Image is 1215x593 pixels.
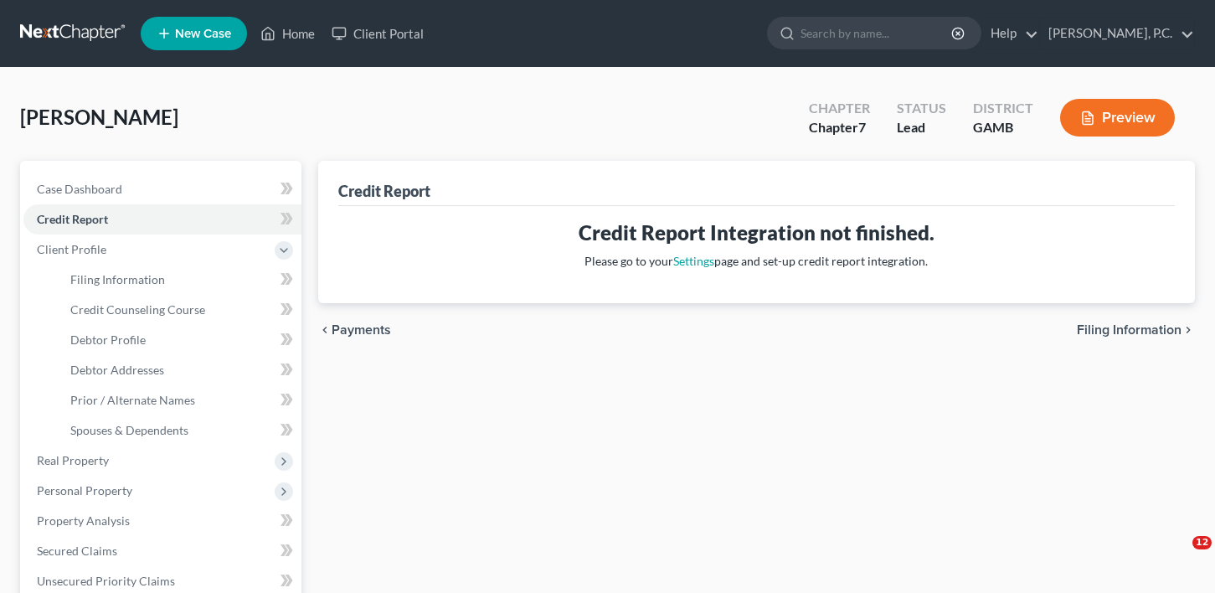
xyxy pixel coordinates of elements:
[801,18,954,49] input: Search by name...
[37,242,106,256] span: Client Profile
[57,415,301,446] a: Spouses & Dependents
[1060,99,1175,137] button: Preview
[37,182,122,196] span: Case Dashboard
[809,118,870,137] div: Chapter
[897,99,946,118] div: Status
[1077,323,1182,337] span: Filing Information
[1182,323,1195,337] i: chevron_right
[897,118,946,137] div: Lead
[70,333,146,347] span: Debtor Profile
[352,253,1161,270] p: Please go to your page and set-up credit report integration.
[57,295,301,325] a: Credit Counseling Course
[70,363,164,377] span: Debtor Addresses
[37,513,130,528] span: Property Analysis
[23,174,301,204] a: Case Dashboard
[37,544,117,558] span: Secured Claims
[37,574,175,588] span: Unsecured Priority Claims
[858,119,866,135] span: 7
[973,118,1033,137] div: GAMB
[1077,323,1195,337] button: Filing Information chevron_right
[318,323,332,337] i: chevron_left
[37,212,108,226] span: Credit Report
[70,423,188,437] span: Spouses & Dependents
[809,99,870,118] div: Chapter
[57,385,301,415] a: Prior / Alternate Names
[37,483,132,498] span: Personal Property
[973,99,1033,118] div: District
[323,18,432,49] a: Client Portal
[332,323,391,337] span: Payments
[673,254,714,268] a: Settings
[252,18,323,49] a: Home
[23,506,301,536] a: Property Analysis
[70,302,205,317] span: Credit Counseling Course
[982,18,1038,49] a: Help
[175,28,231,40] span: New Case
[338,181,430,201] div: Credit Report
[57,355,301,385] a: Debtor Addresses
[57,265,301,295] a: Filing Information
[70,272,165,286] span: Filing Information
[23,536,301,566] a: Secured Claims
[23,204,301,235] a: Credit Report
[1158,536,1198,576] iframe: Intercom live chat
[70,393,195,407] span: Prior / Alternate Names
[1192,536,1212,549] span: 12
[318,323,391,337] button: chevron_left Payments
[1040,18,1194,49] a: [PERSON_NAME], P.C.
[20,105,178,129] span: [PERSON_NAME]
[37,453,109,467] span: Real Property
[57,325,301,355] a: Debtor Profile
[352,219,1161,246] h3: Credit Report Integration not finished.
